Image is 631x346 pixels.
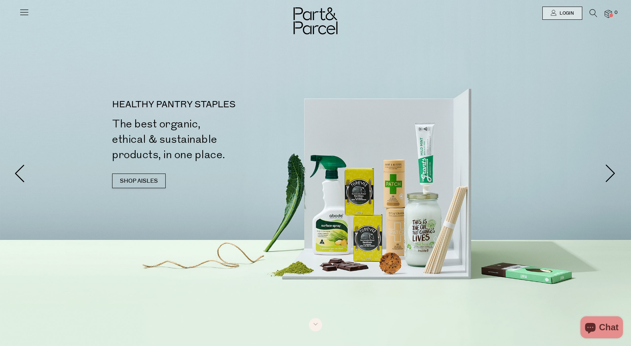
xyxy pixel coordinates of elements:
span: 0 [613,10,619,16]
a: SHOP AISLES [112,174,166,188]
img: Part&Parcel [294,7,337,34]
span: Login [558,10,574,16]
p: HEALTHY PANTRY STAPLES [112,100,318,109]
a: Login [542,7,582,20]
a: 0 [605,10,612,18]
h2: The best organic, ethical & sustainable products, in one place. [112,116,318,163]
inbox-online-store-chat: Shopify online store chat [578,316,625,340]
